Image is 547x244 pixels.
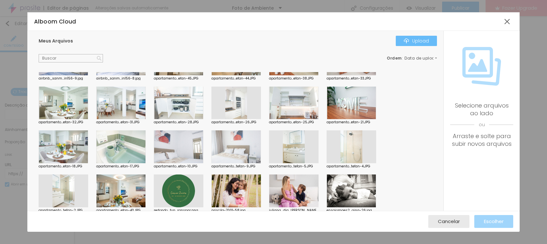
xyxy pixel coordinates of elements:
div: apartamento...tefan-9.JPG [211,165,261,168]
div: apartamento...efan-44.JPG [211,77,261,80]
div: airbnb_sanm...in156-8.jpg [96,77,146,80]
div: apartamento...efan-25.JPG [269,121,319,124]
img: Icone [462,47,501,86]
button: IconeUpload [396,36,437,46]
div: apartamento...tefan-4.JPG [327,165,376,168]
div: apartamento...efan-18.JPG [39,165,88,168]
span: Ordem [387,55,402,61]
span: Cancelar [438,219,460,224]
span: Meus Arquivos [39,38,73,44]
div: priscila-7001-58.jpg [211,209,261,212]
div: apartamento...efan-10.JPG [154,165,203,168]
div: apartamento...efan-38.JPG [269,77,319,80]
div: apartamento...efan-26.JPG [211,121,261,124]
span: ou [450,117,513,132]
div: juliana_dia...[PERSON_NAME]-20.jpg [269,209,319,212]
span: Escolher [484,219,504,224]
div: ensaiomaes2...aina-26.jpg [327,209,376,212]
input: Buscar [39,54,103,62]
div: apartamento...tefan-5.JPG [269,165,319,168]
div: apartamento...efan-33.JPG [327,77,376,80]
img: Icone [404,38,409,43]
span: Alboom Cloud [34,18,76,25]
button: Cancelar [428,215,469,228]
div: apartamento...tefan-2.JPG [39,209,88,212]
div: redondo_fun...ranspar.png [154,209,203,212]
div: apartamento...efan-32.JPG [39,121,88,124]
div: apartamento...efan-28.JPG [154,121,203,124]
div: : [387,56,437,60]
div: Upload [404,38,429,43]
div: airbnb_sanm...in156-9.jpg [39,77,88,80]
div: apartamento...efan-31.JPG [96,121,146,124]
div: apartamento...efan-21.JPG [327,121,376,124]
img: Icone [97,56,101,61]
div: apartamento...efan-17.JPG [96,165,146,168]
span: Data de upload [404,56,438,60]
div: apartamento...efan-45.JPG [154,77,203,80]
div: apartamento...efan-43.JPG [96,209,146,212]
div: Selecione arquivos ao lado Arraste e solte para subir novos arquivos [450,102,513,148]
button: Escolher [474,215,513,228]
